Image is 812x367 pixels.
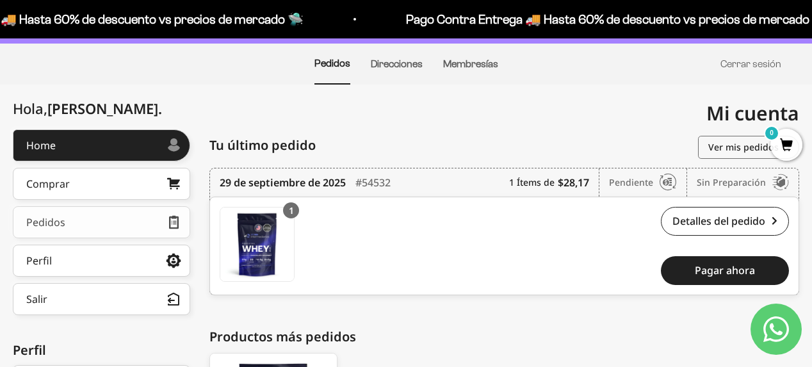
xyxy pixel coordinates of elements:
[13,245,190,277] a: Perfil
[371,58,423,69] a: Direcciones
[13,101,162,117] div: Hola,
[26,256,52,266] div: Perfil
[661,256,789,285] a: Pagar ahora
[13,168,190,200] a: Comprar
[283,202,299,218] div: 1
[26,140,56,151] div: Home
[209,136,316,155] span: Tu último pedido
[158,99,162,118] span: .
[220,208,294,281] img: Translation missing: es.Proteína Whey - Chocolate - Chocolate / 2 libras (910g)
[209,327,799,347] div: Productos más pedidos
[13,283,190,315] button: Salir
[13,341,190,360] div: Perfil
[220,207,295,282] a: Proteína Whey - Chocolate - Chocolate / 2 libras (910g)
[720,58,781,69] a: Cerrar sesión
[661,207,789,236] a: Detalles del pedido
[26,179,70,189] div: Comprar
[558,175,589,190] b: $28,17
[764,126,779,141] mark: 0
[13,129,190,161] a: Home
[706,100,799,126] span: Mi cuenta
[698,136,799,159] a: Ver mis pedidos
[697,168,789,197] div: Sin preparación
[509,168,599,197] div: 1 Ítems de
[609,168,687,197] div: Pendiente
[314,58,350,69] a: Pedidos
[47,99,162,118] span: [PERSON_NAME]
[26,217,65,227] div: Pedidos
[355,168,391,197] div: #54532
[26,294,47,304] div: Salir
[770,139,802,153] a: 0
[443,58,498,69] a: Membresías
[220,175,346,190] time: 29 de septiembre de 2025
[13,206,190,238] a: Pedidos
